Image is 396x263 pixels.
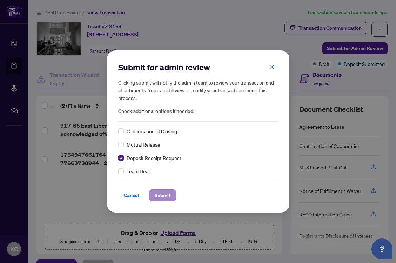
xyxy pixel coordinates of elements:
h2: Submit for admin review [118,62,278,73]
span: Mutual Release [127,141,160,148]
button: Submit [149,189,176,201]
span: close [269,65,274,69]
button: Cancel [118,189,145,201]
span: Check additional options if needed: [118,107,278,115]
span: Team Deal [127,167,149,175]
button: Open asap [371,238,392,259]
span: Confirmation of Closing [127,127,177,135]
span: Submit [155,190,170,201]
h5: Clicking submit will notify the admin team to review your transaction and attachments. You can st... [118,79,278,102]
span: Cancel [124,190,139,201]
span: Deposit Receipt Request [127,154,181,162]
